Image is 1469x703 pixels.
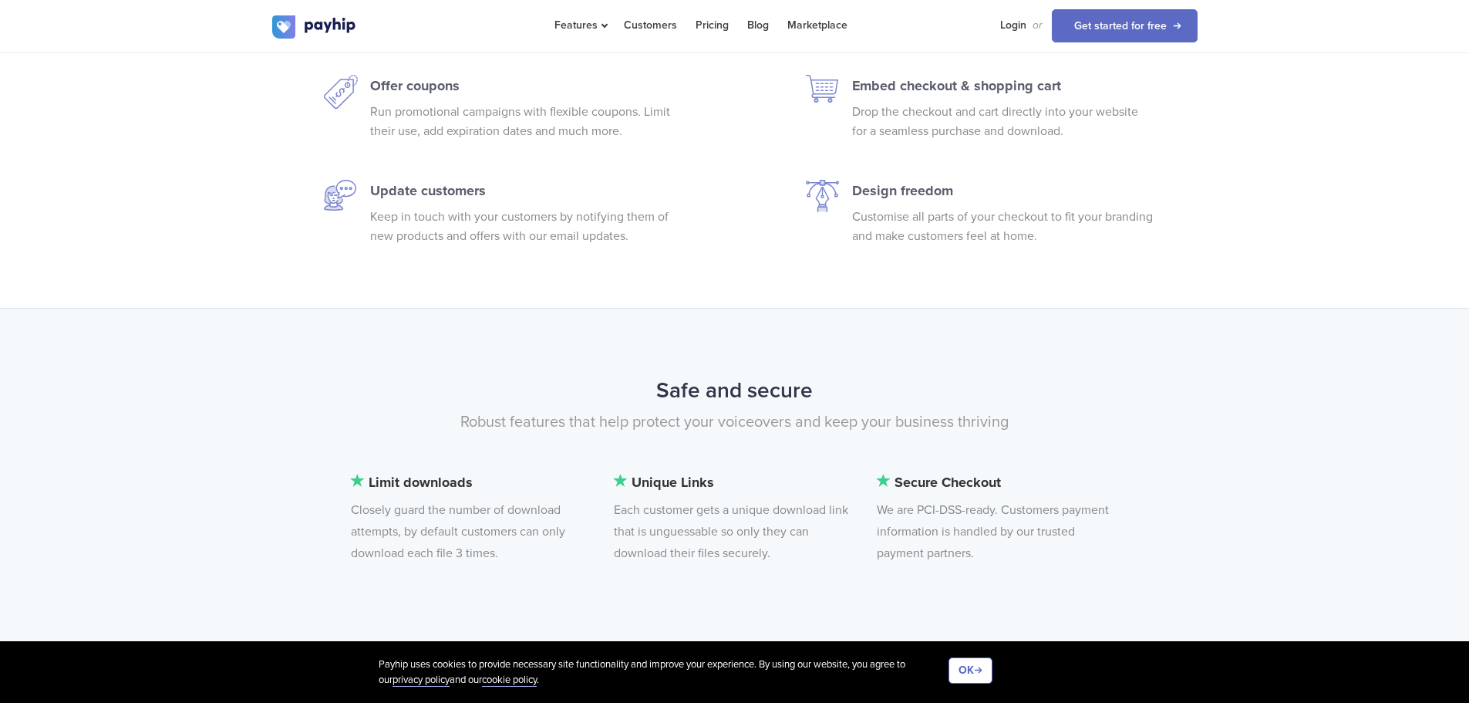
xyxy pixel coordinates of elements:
[272,15,357,39] img: logo.svg
[614,471,851,564] li: Each customer gets a unique download link that is unguessable so only they can download their fil...
[852,208,1153,246] p: Customise all parts of your checkout to fit your branding and make customers feel at home.
[877,471,1114,493] b: Secure Checkout
[272,370,1198,411] h2: Safe and secure
[614,471,851,493] b: Unique Links
[482,674,537,687] a: cookie policy
[370,208,671,246] p: Keep in touch with your customers by notifying them of new products and offers with our email upd...
[806,75,838,103] img: cart-icon.svg
[806,180,840,212] img: design-icon.svg
[852,75,1153,96] p: Embed checkout & shopping cart
[351,471,588,493] b: Limit downloads
[324,75,358,110] img: discounts-icon.svg
[877,471,1114,564] li: We are PCI-DSS-ready. Customers payment information is handled by our trusted payment partners.
[370,75,671,96] p: Offer coupons
[370,103,671,141] p: Run promotional campaigns with flexible coupons. Limit their use, add expiration dates and much m...
[351,471,588,564] li: Closely guard the number of download attempts, by default customers can only download each file 3...
[852,180,1153,201] p: Design freedom
[324,180,357,211] img: email-updates-icon.svg
[379,657,948,688] div: Payhip uses cookies to provide necessary site functionality and improve your experience. By using...
[393,674,450,687] a: privacy policy
[852,103,1153,141] p: Drop the checkout and cart directly into your website for a seamless purchase and download.
[1052,9,1198,42] a: Get started for free
[272,411,1198,433] p: Robust features that help protect your voiceovers and keep your business thriving
[370,180,671,201] p: Update customers
[554,19,605,32] span: Features
[948,657,992,684] button: OK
